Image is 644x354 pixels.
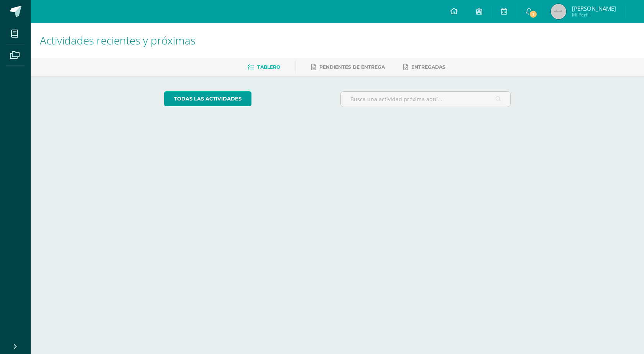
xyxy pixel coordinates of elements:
a: todas las Actividades [164,91,251,106]
span: Pendientes de entrega [319,64,385,70]
a: Entregadas [403,61,445,73]
span: Tablero [257,64,280,70]
span: Entregadas [411,64,445,70]
span: Actividades recientes y próximas [40,33,195,48]
img: 45x45 [551,4,566,19]
a: Pendientes de entrega [311,61,385,73]
input: Busca una actividad próxima aquí... [341,92,511,107]
span: 1 [529,10,537,18]
span: Mi Perfil [572,12,616,18]
a: Tablero [248,61,280,73]
span: [PERSON_NAME] [572,5,616,12]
